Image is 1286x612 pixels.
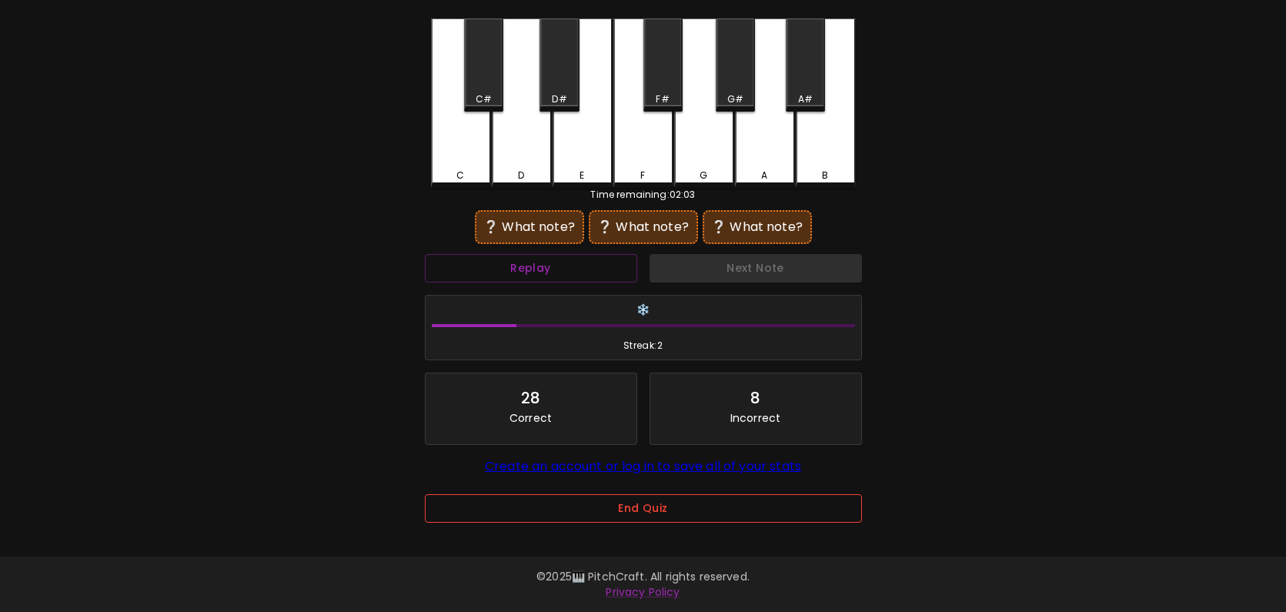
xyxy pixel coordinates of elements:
div: 28 [521,386,540,410]
div: F [640,169,645,182]
div: Time remaining: 02:03 [431,188,856,202]
div: C [456,169,464,182]
div: A [761,169,767,182]
div: ❔ What note? [710,218,804,236]
div: B [822,169,828,182]
button: End Quiz [425,494,862,523]
div: A# [798,92,813,106]
a: Create an account or log in to save all of your stats [485,457,801,475]
div: F# [656,92,669,106]
div: G [700,169,707,182]
div: ❔ What note? [596,218,690,236]
div: ❔ What note? [483,218,576,236]
p: © 2025 🎹 PitchCraft. All rights reserved. [200,569,1087,584]
p: Correct [509,410,552,426]
div: E [580,169,584,182]
div: D# [552,92,566,106]
button: Replay [425,254,637,283]
span: Streak: 2 [432,338,855,353]
a: Privacy Policy [606,584,680,600]
div: C# [476,92,492,106]
h6: ❄️ [432,302,855,319]
div: G# [727,92,743,106]
p: Incorrect [730,410,780,426]
div: D [518,169,524,182]
div: 8 [750,386,760,410]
